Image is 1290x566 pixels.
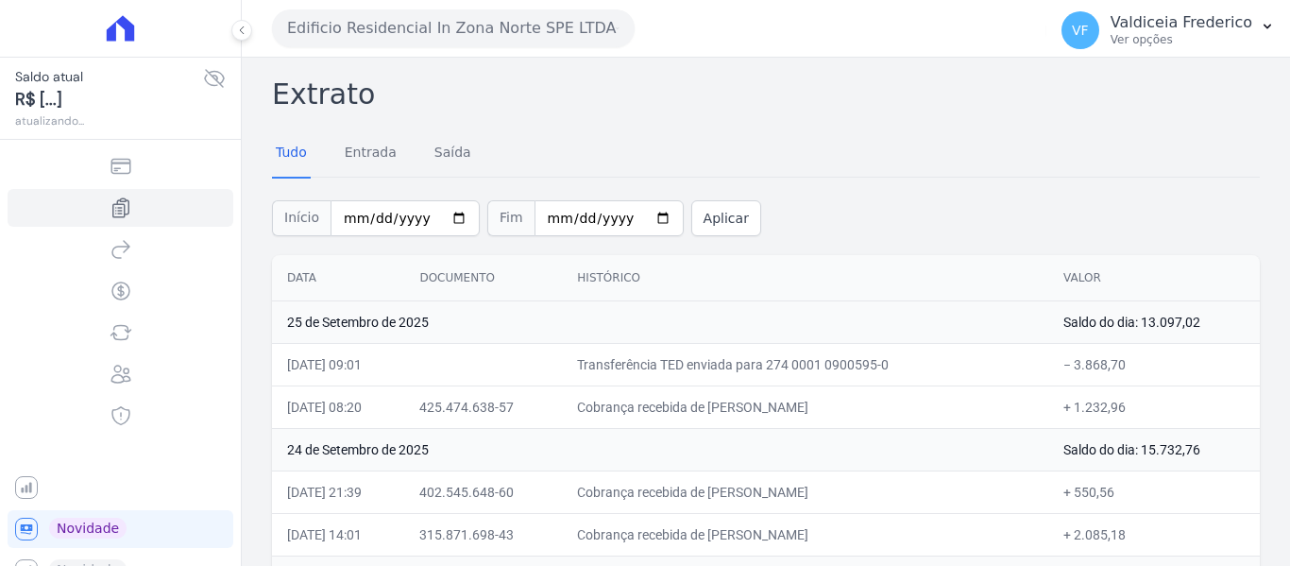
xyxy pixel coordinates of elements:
[272,386,404,428] td: [DATE] 08:20
[404,513,562,556] td: 315.871.698-43
[1048,471,1260,513] td: + 550,56
[562,386,1048,428] td: Cobrança recebida de [PERSON_NAME]
[1046,4,1290,57] button: VF Valdiceia Frederico Ver opções
[431,129,475,179] a: Saída
[562,343,1048,386] td: Transferência TED enviada para 274 0001 0900595-0
[1048,300,1260,343] td: Saldo do dia: 13.097,02
[487,200,535,236] span: Fim
[272,9,635,47] button: Edificio Residencial In Zona Norte SPE LTDA
[15,112,203,129] span: atualizando...
[1111,32,1252,47] p: Ver opções
[404,471,562,513] td: 402.545.648-60
[272,255,404,301] th: Data
[49,518,127,539] span: Novidade
[1048,513,1260,556] td: + 2.085,18
[691,200,761,236] button: Aplicar
[272,428,1048,471] td: 24 de Setembro de 2025
[272,200,331,236] span: Início
[272,129,311,179] a: Tudo
[562,513,1048,556] td: Cobrança recebida de [PERSON_NAME]
[15,67,203,87] span: Saldo atual
[1111,13,1252,32] p: Valdiceia Frederico
[272,343,404,386] td: [DATE] 09:01
[562,471,1048,513] td: Cobrança recebida de [PERSON_NAME]
[15,87,203,112] span: R$ [...]
[1048,343,1260,386] td: − 3.868,70
[8,510,233,548] a: Novidade
[1048,386,1260,428] td: + 1.232,96
[272,73,1260,115] h2: Extrato
[1048,255,1260,301] th: Valor
[272,513,404,556] td: [DATE] 14:01
[404,386,562,428] td: 425.474.638-57
[1072,24,1089,37] span: VF
[562,255,1048,301] th: Histórico
[272,471,404,513] td: [DATE] 21:39
[1048,428,1260,471] td: Saldo do dia: 15.732,76
[341,129,400,179] a: Entrada
[272,300,1048,343] td: 25 de Setembro de 2025
[404,255,562,301] th: Documento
